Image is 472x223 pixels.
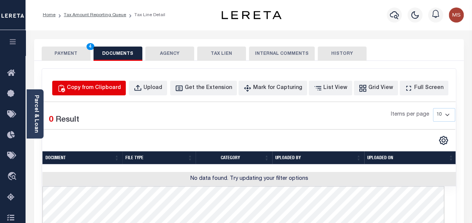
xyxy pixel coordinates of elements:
a: Tax Amount Reporting Queue [64,13,126,17]
button: INTERNAL COMMENTS [249,47,315,61]
div: Copy from Clipboard [67,84,121,92]
li: Tax Line Detail [126,12,165,18]
button: Mark for Capturing [238,81,307,95]
img: logo-dark.svg [222,11,282,19]
button: Copy from Clipboard [52,81,126,95]
a: Parcel & Loan [33,95,39,133]
button: List View [309,81,352,95]
button: Grid View [354,81,398,95]
div: Upload [143,84,162,92]
div: Full Screen [414,84,443,92]
button: PAYMENT [42,47,90,61]
button: Full Screen [400,81,448,95]
button: TAX LIEN [197,47,246,61]
button: Upload [129,81,167,95]
th: UPLOADED BY: activate to sort column ascending [272,151,364,164]
div: Grid View [368,84,393,92]
th: FILE TYPE: activate to sort column ascending [122,151,196,164]
button: DOCUMENTS [93,47,142,61]
img: svg+xml;base64,PHN2ZyB4bWxucz0iaHR0cDovL3d3dy53My5vcmcvMjAwMC9zdmciIHBvaW50ZXItZXZlbnRzPSJub25lIi... [449,8,464,23]
span: Items per page [391,111,429,119]
div: List View [323,84,347,92]
a: Home [43,13,56,17]
th: Document: activate to sort column ascending [42,151,122,164]
label: Result [56,114,79,126]
span: 0 [49,116,53,124]
button: HISTORY [318,47,366,61]
span: 4 [86,43,94,50]
button: AGENCY [145,47,194,61]
button: Get the Extension [170,81,237,95]
th: UPLOADED ON: activate to sort column ascending [364,151,457,164]
div: Mark for Capturing [253,84,302,92]
td: No data found. Try updating your filter options [42,172,457,187]
th: CATEGORY: activate to sort column ascending [196,151,272,164]
div: Get the Extension [185,84,232,92]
